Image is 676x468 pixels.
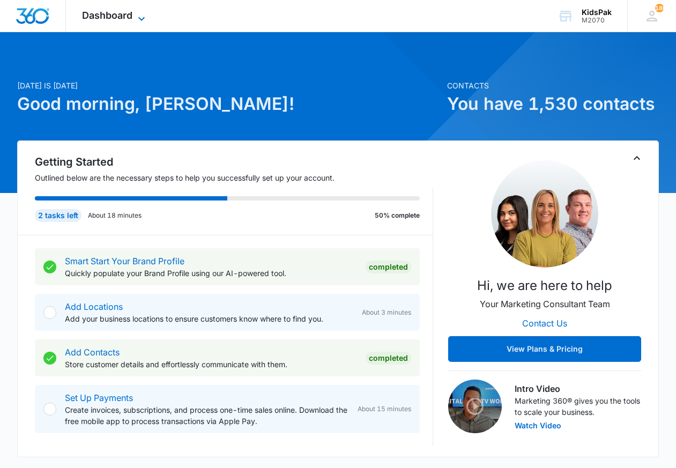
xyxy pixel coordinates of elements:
p: Contacts [447,80,659,91]
a: Set Up Payments [65,392,133,403]
div: 2 tasks left [35,209,81,222]
div: account name [582,8,612,17]
p: Outlined below are the necessary steps to help you successfully set up your account. [35,172,434,183]
h1: You have 1,530 contacts [447,91,659,117]
img: Intro Video [448,380,502,433]
div: Completed [366,261,411,273]
span: About 15 minutes [358,404,411,414]
p: 50% complete [375,211,420,220]
div: account id [582,17,612,24]
button: Watch Video [515,422,561,429]
p: [DATE] is [DATE] [17,80,441,91]
p: Marketing 360® gives you the tools to scale your business. [515,395,641,418]
p: About 18 minutes [88,211,142,220]
div: notifications count [655,4,664,12]
span: Dashboard [82,10,132,21]
span: 180 [655,4,664,12]
p: Your Marketing Consultant Team [480,298,610,310]
a: Smart Start Your Brand Profile [65,256,184,266]
p: Add your business locations to ensure customers know where to find you. [65,313,354,324]
h1: Good morning, [PERSON_NAME]! [17,91,441,117]
a: Add Locations [65,301,123,312]
button: View Plans & Pricing [448,336,641,362]
h3: Intro Video [515,382,641,395]
div: Completed [366,352,411,365]
p: Quickly populate your Brand Profile using our AI-powered tool. [65,268,358,279]
p: Store customer details and effortlessly communicate with them. [65,359,358,370]
h2: Getting Started [35,154,434,170]
a: Add Contacts [65,347,120,358]
p: Hi, we are here to help [477,276,612,295]
button: Contact Us [511,310,578,336]
span: About 3 minutes [362,308,411,317]
p: Create invoices, subscriptions, and process one-time sales online. Download the free mobile app t... [65,404,350,427]
button: Toggle Collapse [630,152,643,165]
